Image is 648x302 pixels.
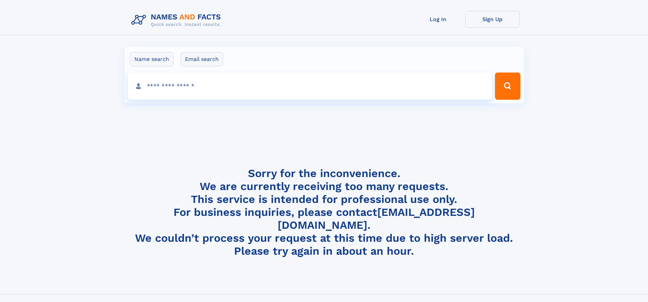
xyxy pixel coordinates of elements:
[128,73,492,100] input: search input
[129,11,227,29] img: Logo Names and Facts
[495,73,520,100] button: Search Button
[411,11,465,28] a: Log In
[465,11,520,28] a: Sign Up
[129,167,520,258] h4: Sorry for the inconvenience. We are currently receiving too many requests. This service is intend...
[278,206,475,232] a: [EMAIL_ADDRESS][DOMAIN_NAME]
[181,52,223,66] label: Email search
[130,52,173,66] label: Name search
